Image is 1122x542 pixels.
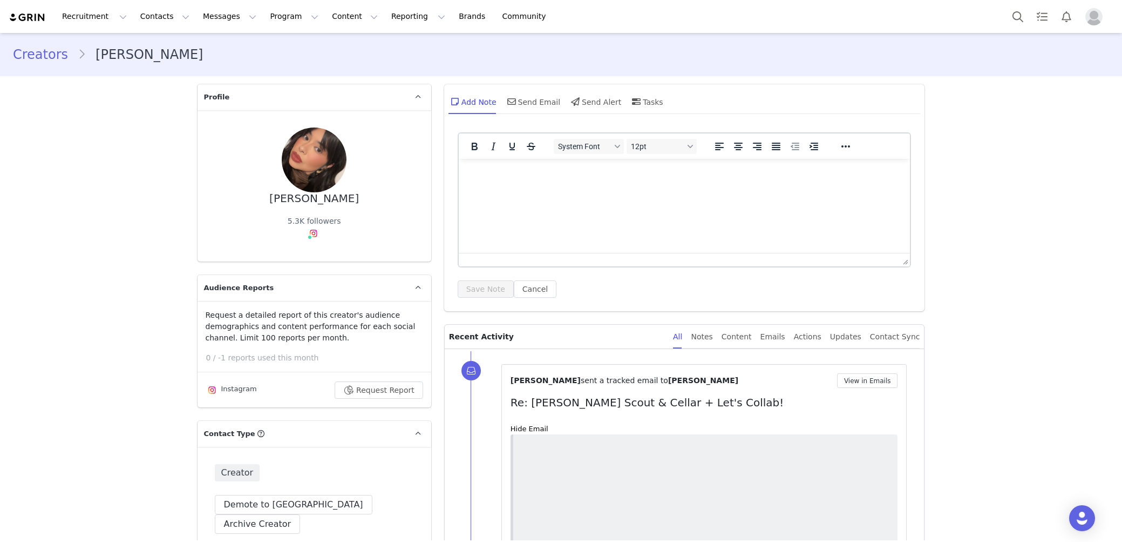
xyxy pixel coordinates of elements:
button: View in Emails [837,373,898,388]
button: Strikethrough [522,139,540,154]
button: Save Note [458,280,514,298]
div: Updates [830,325,861,349]
button: Reporting [385,4,452,29]
button: Request Report [335,382,423,399]
img: grin logo [9,12,46,23]
a: Community [496,4,557,29]
button: Search [1006,4,1030,29]
div: Content [722,325,752,349]
div: 5.3K followers [288,216,341,227]
button: Archive Creator [215,514,301,534]
div: Add Note [448,89,497,115]
p: Re: [PERSON_NAME] Scout & Cellar + Let's Collab! [511,394,898,411]
button: Demote to [GEOGRAPHIC_DATA] [215,495,372,514]
button: Cancel [514,280,556,298]
div: Tasks [630,89,663,115]
button: Italic [484,139,502,154]
button: Align center [729,139,747,154]
button: Fonts [554,139,624,154]
button: Increase indent [805,139,823,154]
div: Instagram [206,384,257,397]
button: Font sizes [627,139,697,154]
p: 0 / -1 reports used this month [206,352,431,364]
span: Contact Type [204,429,255,439]
button: Recruitment [56,4,133,29]
div: Actions [794,325,821,349]
div: Send Alert [569,89,621,115]
a: Hide Email [511,425,548,433]
div: Open Intercom Messenger [1069,505,1095,531]
span: sent a tracked email to [581,376,668,385]
button: Align left [710,139,729,154]
button: Reveal or hide additional toolbar items [837,139,855,154]
button: Notifications [1055,4,1078,29]
img: placeholder-profile.jpg [1085,8,1103,25]
img: instagram.svg [208,386,216,394]
p: Recent Activity [449,325,664,349]
button: Program [263,4,325,29]
span: Profile [204,92,230,103]
button: Align right [748,139,766,154]
div: [PERSON_NAME] [269,192,359,205]
span: System Font [558,142,611,151]
button: Decrease indent [786,139,804,154]
button: Justify [767,139,785,154]
div: Press the Up and Down arrow keys to resize the editor. [899,253,910,266]
a: Creators [13,45,78,64]
div: Send Email [505,89,561,115]
span: [PERSON_NAME] [511,376,581,385]
p: Request a detailed report of this creator's audience demographics and content performance for eac... [206,310,423,344]
button: Profile [1079,8,1113,25]
a: Tasks [1030,4,1054,29]
div: Emails [760,325,785,349]
span: [PERSON_NAME] [668,376,738,385]
span: 12pt [631,142,684,151]
img: 93d42c17-2b69-49fe-9e7d-76a98c903444--s.jpg [282,128,346,192]
button: Contacts [134,4,196,29]
button: Messages [196,4,263,29]
img: instagram.svg [309,229,318,238]
button: Content [325,4,384,29]
button: Bold [465,139,484,154]
button: Underline [503,139,521,154]
div: All [673,325,682,349]
div: Notes [691,325,712,349]
a: Brands [452,4,495,29]
iframe: Rich Text Area [459,159,910,253]
span: Audience Reports [204,283,274,293]
span: Creator [215,464,260,481]
div: Contact Sync [870,325,920,349]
